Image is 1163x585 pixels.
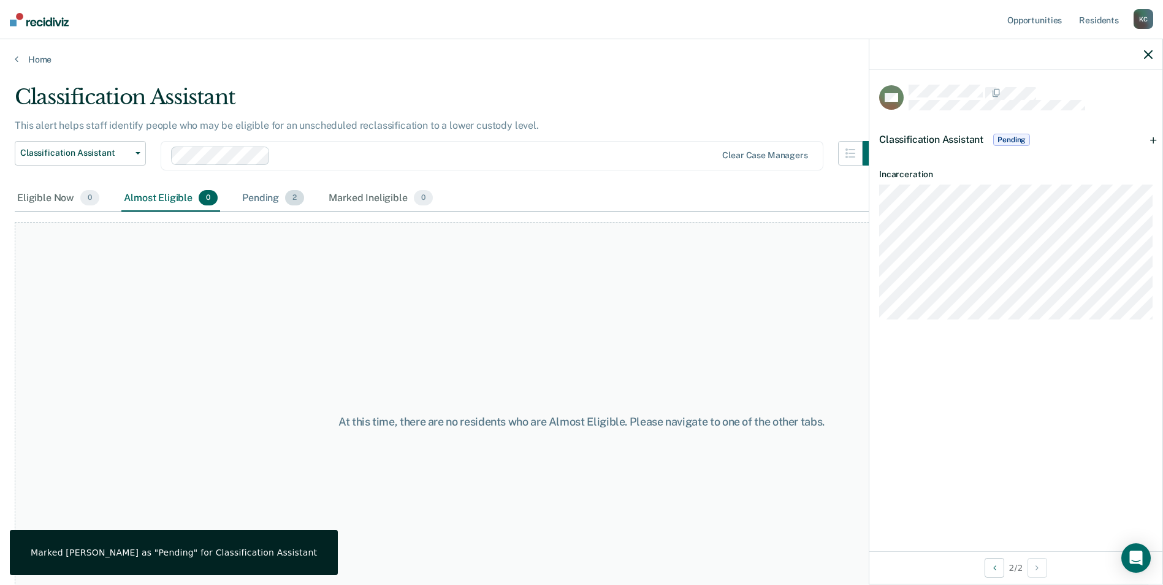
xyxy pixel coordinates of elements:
button: Previous Opportunity [985,558,1004,578]
a: Home [15,54,1148,65]
div: 2 / 2 [869,551,1162,584]
img: Recidiviz [10,13,69,26]
span: 0 [80,190,99,206]
p: This alert helps staff identify people who may be eligible for an unscheduled reclassification to... [15,120,539,131]
div: K C [1134,9,1153,29]
span: Classification Assistant [879,134,983,145]
span: 0 [199,190,218,206]
div: Eligible Now [15,185,102,212]
div: Marked [PERSON_NAME] as "Pending" for Classification Assistant [31,547,317,558]
div: At this time, there are no residents who are Almost Eligible. Please navigate to one of the other... [299,415,865,429]
div: Pending [240,185,307,212]
div: Classification Assistant [15,85,887,120]
div: Classification AssistantPending [869,120,1162,159]
dt: Incarceration [879,169,1153,180]
span: Pending [993,134,1030,146]
div: Open Intercom Messenger [1121,543,1151,573]
span: Classification Assistant [20,148,131,158]
div: Clear case managers [722,150,807,161]
span: 2 [285,190,304,206]
div: Almost Eligible [121,185,220,212]
div: Marked Ineligible [326,185,435,212]
span: 0 [414,190,433,206]
button: Next Opportunity [1028,558,1047,578]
